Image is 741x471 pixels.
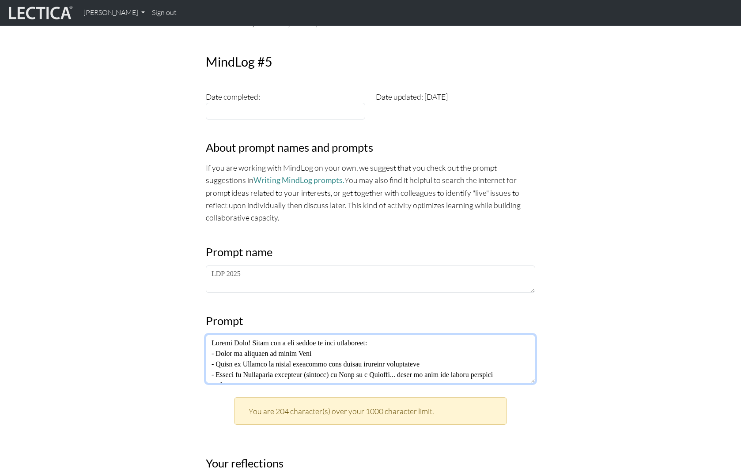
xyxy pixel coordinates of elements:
a: Sign out [148,4,180,22]
div: You are 204 character(s) over your 1000 character limit. [234,397,507,425]
a: [PERSON_NAME] [80,4,148,22]
h3: Prompt name [206,245,535,259]
h2: MindLog #5 [200,54,541,70]
div: Date updated: [DATE] [370,90,541,120]
h3: Your reflections [206,456,535,470]
h3: About prompt names and prompts [206,141,535,154]
label: Date completed: [206,90,260,103]
img: lecticalive [7,4,73,21]
p: If you are working with MindLog on your own, we suggest that you check out the prompt suggestions... [206,161,535,224]
a: Writing MindLog prompts. [253,176,344,185]
h3: Prompt [206,314,535,328]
